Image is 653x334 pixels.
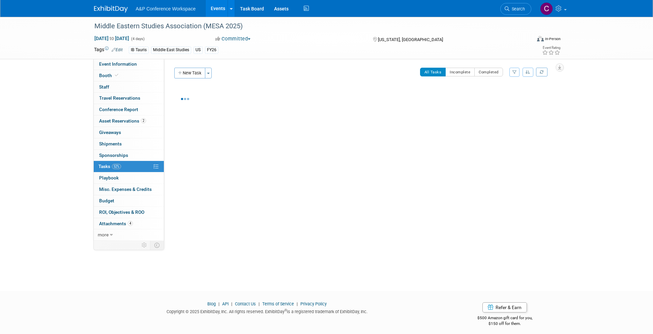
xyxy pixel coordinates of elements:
[94,59,164,70] a: Event Information
[295,301,299,306] span: |
[99,187,152,192] span: Misc. Expenses & Credits
[222,301,229,306] a: API
[94,6,128,12] img: ExhibitDay
[450,321,559,327] div: $150 off for them.
[542,46,560,49] div: Event Rating
[109,36,115,41] span: to
[99,84,109,90] span: Staff
[450,311,559,326] div: $500 Amazon gift card for you,
[445,68,475,76] button: Incomplete
[474,68,503,76] button: Completed
[94,184,164,195] a: Misc. Expenses & Credits
[492,35,561,45] div: Event Format
[99,175,119,180] span: Playbook
[174,68,205,78] button: New Task
[99,118,146,124] span: Asset Reservations
[115,73,118,77] i: Booth reservation complete
[205,46,218,54] div: FY26
[285,308,287,312] sup: ®
[112,47,123,52] a: Edit
[230,301,234,306] span: |
[99,153,128,158] span: Sponsorships
[94,115,164,127] a: Asset Reservations2
[94,161,164,172] a: Tasks52%
[482,302,527,312] a: Refer & Earn
[207,301,216,306] a: Blog
[262,301,294,306] a: Terms of Service
[112,164,121,169] span: 52%
[235,301,256,306] a: Contact Us
[99,95,140,101] span: Travel Reservations
[92,20,521,32] div: Middle Eastern Studies Association (MESA 2025)
[99,130,121,135] span: Giveaways
[94,93,164,104] a: Travel Reservations
[94,138,164,149] a: Shipments
[509,6,525,11] span: Search
[99,107,138,112] span: Conference Report
[500,3,531,15] a: Search
[99,221,133,226] span: Attachments
[94,229,164,240] a: more
[213,35,253,42] button: Committed
[420,68,446,76] button: All Tasks
[94,195,164,206] a: Budget
[98,164,121,169] span: Tasks
[99,198,114,203] span: Budget
[540,2,553,15] img: Christine Ritchlin
[98,232,109,237] span: more
[545,36,561,41] div: In-Person
[94,81,164,93] a: Staff
[300,301,327,306] a: Privacy Policy
[99,61,137,67] span: Event Information
[94,127,164,138] a: Giveaways
[94,307,441,315] div: Copyright © 2025 ExhibitDay, Inc. All rights reserved. ExhibitDay is a registered trademark of Ex...
[378,37,443,42] span: [US_STATE], [GEOGRAPHIC_DATA]
[257,301,261,306] span: |
[94,70,164,81] a: Booth
[194,46,203,54] div: US
[94,104,164,115] a: Conference Report
[217,301,221,306] span: |
[128,221,133,226] span: 4
[136,6,196,11] span: A&P Conference Workspace
[150,241,164,249] td: Toggle Event Tabs
[536,68,547,76] a: Refresh
[94,150,164,161] a: Sponsorships
[141,118,146,123] span: 2
[94,218,164,229] a: Attachments4
[99,73,120,78] span: Booth
[94,35,129,41] span: [DATE] [DATE]
[99,141,122,146] span: Shipments
[129,46,149,54] div: IB Tauris
[181,98,189,100] img: loading...
[99,209,144,215] span: ROI, Objectives & ROO
[94,207,164,218] a: ROI, Objectives & ROO
[139,241,150,249] td: Personalize Event Tab Strip
[537,36,544,41] img: Format-Inperson.png
[94,172,164,183] a: Playbook
[151,46,191,54] div: Middle East Studies
[94,46,123,54] td: Tags
[130,37,145,41] span: (4 days)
